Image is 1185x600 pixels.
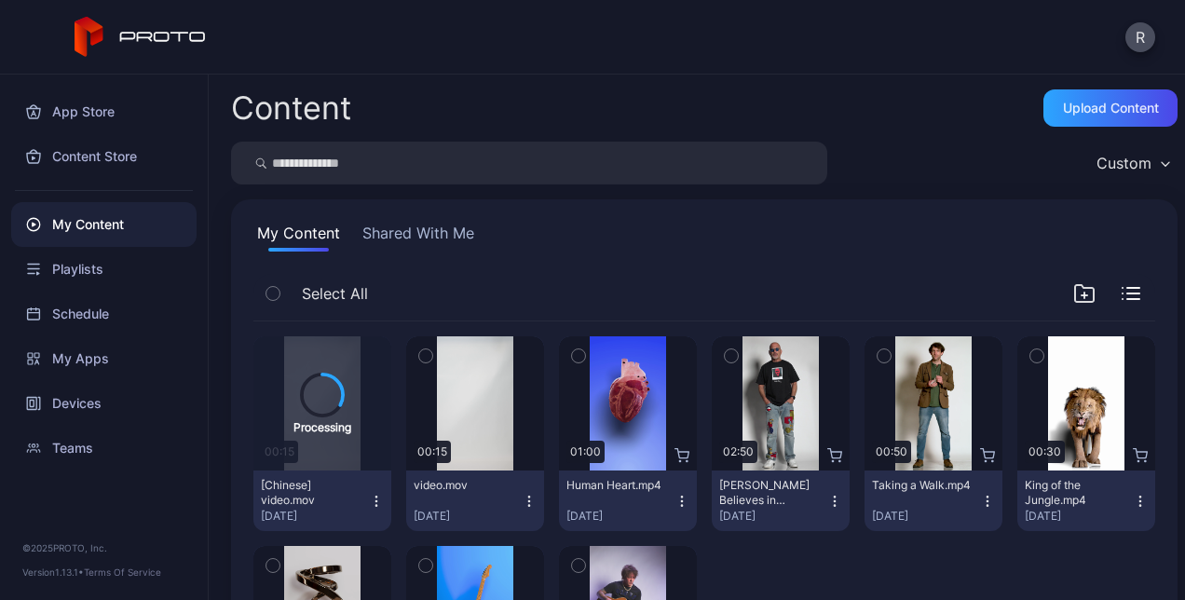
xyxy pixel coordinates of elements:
button: Taking a Walk.mp4[DATE] [865,470,1002,531]
div: [DATE] [719,509,827,524]
div: [DATE] [872,509,980,524]
div: [DATE] [1025,509,1133,524]
a: Schedule [11,292,197,336]
a: Terms Of Service [84,566,161,578]
div: Howie Mandel Believes in Proto.mp4 [719,478,822,508]
div: [DATE] [414,509,522,524]
div: Content [231,92,351,124]
div: © 2025 PROTO, Inc. [22,540,185,555]
a: My Content [11,202,197,247]
a: My Apps [11,336,197,381]
div: [DATE] [566,509,674,524]
button: [Chinese] video.mov[DATE] [253,470,391,531]
button: Shared With Me [359,222,478,252]
a: App Store [11,89,197,134]
button: Custom [1087,142,1178,184]
div: Taking a Walk.mp4 [872,478,974,493]
button: Upload Content [1043,89,1178,127]
div: Upload Content [1063,101,1159,116]
button: video.mov[DATE] [406,470,544,531]
a: Devices [11,381,197,426]
span: Version 1.13.1 • [22,566,84,578]
div: [DATE] [261,509,369,524]
div: video.mov [414,478,516,493]
button: Human Heart.mp4[DATE] [559,470,697,531]
a: Playlists [11,247,197,292]
span: Select All [302,282,368,305]
button: My Content [253,222,344,252]
div: Human Heart.mp4 [566,478,669,493]
a: Content Store [11,134,197,179]
div: Processing [293,417,351,435]
button: R [1125,22,1155,52]
a: Teams [11,426,197,470]
button: [PERSON_NAME] Believes in Proto.mp4[DATE] [712,470,850,531]
div: Custom [1096,154,1151,172]
div: [Chinese] video.mov [261,478,363,508]
div: King of the Jungle.mp4 [1025,478,1127,508]
button: King of the Jungle.mp4[DATE] [1017,470,1155,531]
